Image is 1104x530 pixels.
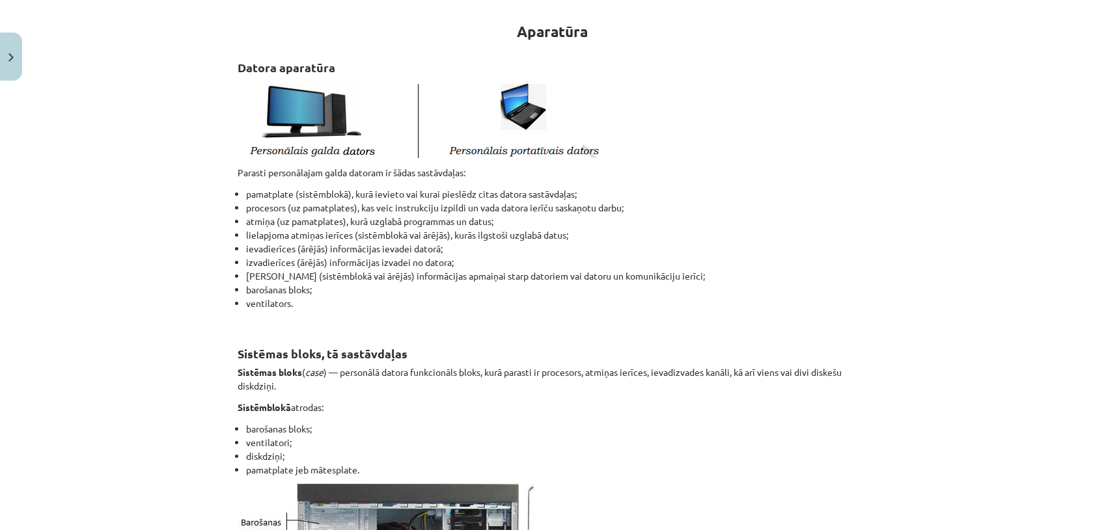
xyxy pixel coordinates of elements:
[238,346,407,361] strong: Sistēmas bloks, tā sastāvdaļas
[246,242,866,256] li: ievadierīces (ārējās) informācijas ievadei datorā;
[238,365,866,393] p: ( ) — personālā datora funkcionāls bloks, kurā parasti ir procesors, atmiņas ierīces, ievadizvade...
[238,60,335,75] strong: Datora aparatūra
[517,22,588,41] strong: Aparatūra
[238,366,302,378] strong: Sistēmas bloks
[8,53,14,62] img: icon-close-lesson-0947bae3869378f0d4975bcd49f059093ad1ed9edebbc8119c70593378902aed.svg
[246,215,866,228] li: atmiņa (uz pamatplates), kurā uzglabā programmas un datus;
[246,283,866,297] li: barošanas bloks;
[246,436,866,449] li: ventilatori;
[246,187,866,201] li: pamatplate (sistēmblokā), kurā ievieto vai kurai pieslēdz citas datora sastāvdaļas;
[246,422,866,436] li: barošanas bloks;
[305,366,324,378] em: case
[246,269,866,283] li: [PERSON_NAME] (sistēmblokā vai ārējās) informācijas apmaiņai starp datoriem vai datoru un komunik...
[246,463,866,477] li: pamatplate jeb mātesplate.
[246,449,866,463] li: diskdziņi;
[238,166,866,179] p: Parasti personālajam galda datoram ir šādas sastāvdaļas:
[246,256,866,269] li: izvadierīces (ārējās) informācijas izvadei no datora;
[246,297,866,324] li: ventilators.
[246,228,866,242] li: lielapjoma atmiņas ierīces (sistēmblokā vai ārējās), kurās ilgstoši uzglabā datus;
[238,401,291,413] strong: Sistēmblokā
[246,201,866,215] li: procesors (uz pamatplates), kas veic instrukciju izpildi un vada datora ierīču saskaņotu darbu;
[238,401,866,414] p: atrodas:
